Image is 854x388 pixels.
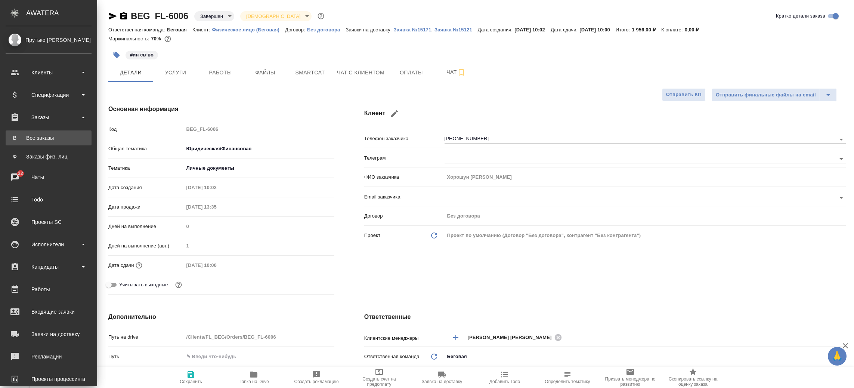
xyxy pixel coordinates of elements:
[108,47,125,63] button: Добавить тэг
[134,261,144,270] button: Если добавить услуги и заполнить их объемом, то дата рассчитается автоматически
[6,89,92,101] div: Спецификации
[346,27,393,33] p: Заявки на доставку:
[184,240,334,251] input: Пустое поле
[307,27,346,33] p: Без договора
[285,367,348,388] button: Создать рекламацию
[445,350,846,363] div: Беговая
[579,27,616,33] p: [DATE] 10:00
[174,280,183,290] button: Выбери, если сб и вс нужно считать рабочими днями для выполнения заказа.
[2,325,95,344] a: Заявки на доставку
[445,229,846,242] div: Проект по умолчанию (Договор "Без договора", контрагент "Без контрагента")
[212,27,285,33] p: Физическое лицо (Беговая)
[6,130,92,145] a: ВВсе заказы
[685,27,705,33] p: 0,00 ₽
[489,379,520,384] span: Добавить Todo
[468,334,556,341] span: [PERSON_NAME] [PERSON_NAME]
[108,242,184,250] p: Дней на выполнение (авт.)
[666,376,720,387] span: Скопировать ссылку на оценку заказа
[364,135,445,142] p: Телефон заказчика
[244,13,303,19] button: [DEMOGRAPHIC_DATA]
[836,134,847,145] button: Open
[158,68,194,77] span: Услуги
[108,333,184,341] p: Путь на drive
[108,145,184,153] p: Общая тематика
[364,173,445,181] p: ФИО заказчика
[364,193,445,201] p: Email заказчика
[6,284,92,295] div: Работы
[222,367,285,388] button: Папка на Drive
[422,379,462,384] span: Заявка на доставку
[434,27,478,33] p: Заявка №15121
[108,353,184,360] p: Путь
[393,68,429,77] span: Оплаты
[337,68,384,77] span: Чат с клиентом
[716,91,816,99] span: Отправить финальные файлы на email
[6,216,92,228] div: Проекты SC
[160,367,222,388] button: Сохранить
[776,12,825,20] span: Кратко детали заказа
[352,376,406,387] span: Создать счет на предоплату
[6,373,92,385] div: Проекты процессинга
[184,182,249,193] input: Пустое поле
[316,11,326,21] button: Доп статусы указывают на важность/срочность заказа
[130,51,154,59] p: #ин св-во
[184,162,334,175] div: Личные документы
[108,27,167,33] p: Ответственная команда:
[9,134,88,142] div: Все заказы
[438,68,474,77] span: Чат
[661,27,685,33] p: К оплате:
[431,27,434,33] p: ,
[712,88,820,102] button: Отправить финальные файлы на email
[184,351,334,362] input: ✎ Введи что-нибудь
[240,11,312,21] div: Завершен
[514,27,551,33] p: [DATE] 10:02
[447,329,465,347] button: Добавить менеджера
[364,105,846,123] h4: Клиент
[364,232,381,239] p: Проект
[364,212,445,220] p: Договор
[478,27,514,33] p: Дата создания:
[108,262,134,269] p: Дата сдачи
[285,27,307,33] p: Договор:
[108,36,151,41] p: Маржинальность:
[184,260,249,271] input: Пустое поле
[468,333,564,342] div: [PERSON_NAME] [PERSON_NAME]
[828,347,847,366] button: 🙏
[192,27,212,33] p: Клиент:
[545,379,590,384] span: Определить тематику
[2,302,95,321] a: Входящие заявки
[119,12,128,21] button: Скопировать ссылку
[364,154,445,162] p: Телеграм
[108,105,334,114] h4: Основная информация
[6,67,92,78] div: Клиенты
[445,210,846,221] input: Пустое поле
[599,367,662,388] button: Призвать менеджера по развитию
[184,142,334,155] div: Юридическая/Финансовая
[836,154,847,164] button: Open
[434,26,478,34] button: Заявка №15121
[108,312,334,321] h4: Дополнительно
[167,27,192,33] p: Беговая
[364,335,445,342] p: Клиентские менеджеры
[842,337,843,338] button: Open
[108,126,184,133] p: Код
[202,68,238,77] span: Работы
[6,172,92,183] div: Чаты
[247,68,283,77] span: Файлы
[394,26,431,34] button: Заявка №15171
[536,367,599,388] button: Определить тематику
[6,261,92,272] div: Кандидаты
[198,13,225,19] button: Завершен
[6,112,92,123] div: Заказы
[125,51,159,58] span: ин св-во
[184,332,334,342] input: Пустое поле
[163,34,173,44] button: 486.20 RUB;
[119,281,168,289] span: Учитывать выходные
[2,168,95,187] a: 22Чаты
[616,27,632,33] p: Итого:
[2,190,95,209] a: Todo
[292,68,328,77] span: Smartcat
[6,36,92,44] div: Прутько [PERSON_NAME]
[184,124,334,135] input: Пустое поле
[108,164,184,172] p: Тематика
